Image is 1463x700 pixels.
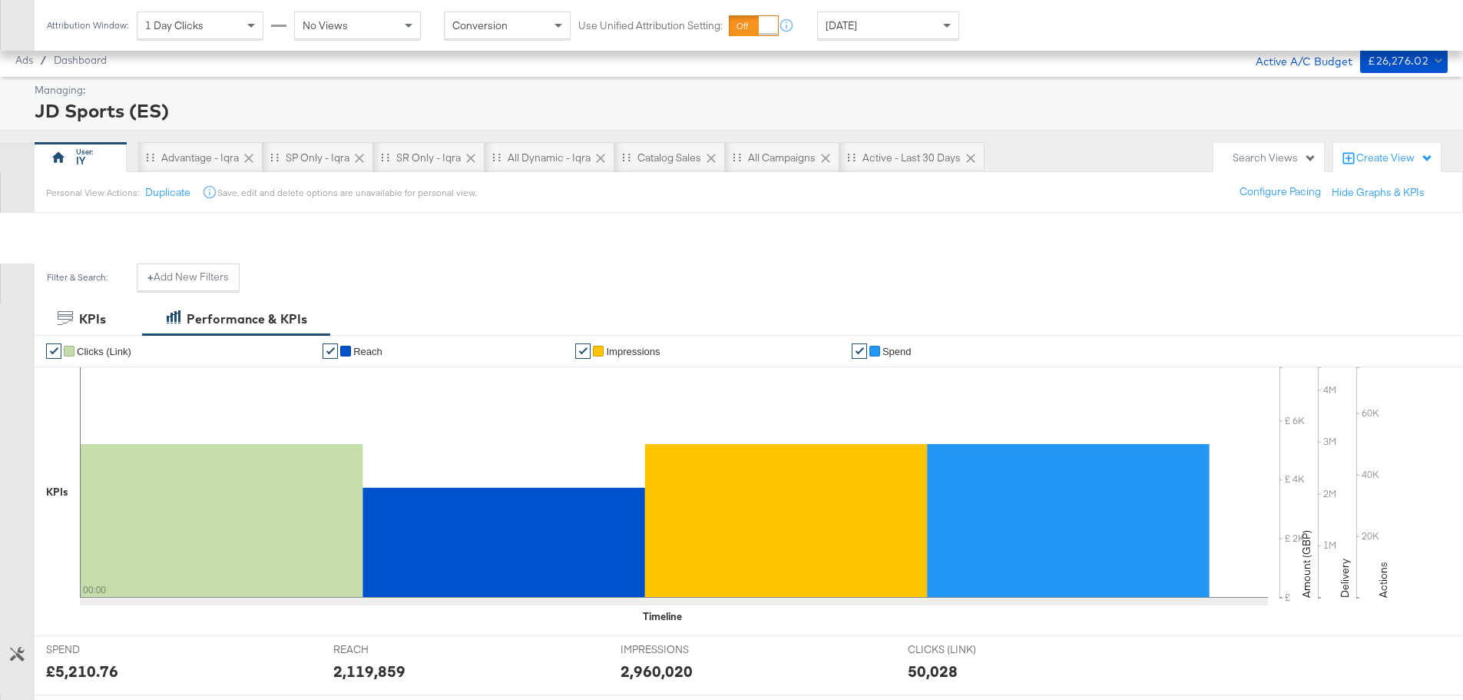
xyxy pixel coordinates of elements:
[1368,51,1428,71] div: £26,276.02
[79,310,106,328] div: KPIs
[575,343,591,359] a: ✔
[76,154,85,168] div: IY
[137,264,240,291] button: +Add New Filters
[147,270,154,284] strong: +
[333,660,405,682] div: 2,119,859
[606,346,660,357] span: Impressions
[578,18,723,33] label: Use Unified Attribution Setting:
[187,310,307,328] div: Performance & KPIs
[1233,151,1316,165] div: Search Views
[622,153,631,161] div: Drag to reorder tab
[396,151,461,165] div: SR only - Iqra
[15,54,33,66] span: Ads
[643,609,682,624] div: Timeline
[908,642,1023,657] span: CLICKS (LINK)
[637,151,701,165] div: Catalog Sales
[46,272,108,283] div: Filter & Search:
[1338,559,1352,598] text: Delivery
[733,153,741,161] div: Drag to reorder tab
[826,18,857,32] span: [DATE]
[46,187,139,199] div: Personal View Actions:
[46,343,61,359] a: ✔
[381,153,389,161] div: Drag to reorder tab
[323,343,338,359] a: ✔
[46,20,129,31] div: Attribution Window:
[54,54,107,66] a: Dashboard
[217,187,476,199] div: Save, edit and delete options are unavailable for personal view.
[621,660,693,682] div: 2,960,020
[286,151,349,165] div: SP only - Iqra
[353,346,382,357] span: Reach
[908,660,958,682] div: 50,028
[882,346,912,357] span: Spend
[146,153,154,161] div: Drag to reorder tab
[46,642,161,657] span: SPEND
[862,151,961,165] div: Active - Last 30 Days
[1332,185,1425,200] button: Hide Graphs & KPIs
[33,54,54,66] span: /
[1376,562,1390,598] text: Actions
[46,660,118,682] div: £5,210.76
[270,153,279,161] div: Drag to reorder tab
[35,98,1444,124] div: JD Sports (ES)
[852,343,867,359] a: ✔
[77,346,131,357] span: Clicks (Link)
[1360,48,1448,73] button: £26,276.02
[748,151,816,165] div: All Campaigns
[492,153,501,161] div: Drag to reorder tab
[621,642,736,657] span: IMPRESSIONS
[1299,530,1313,598] text: Amount (GBP)
[35,83,1444,98] div: Managing:
[303,18,348,32] span: No Views
[1356,151,1433,166] div: Create View
[333,642,448,657] span: REACH
[847,153,856,161] div: Drag to reorder tab
[161,151,239,165] div: Advantage - Iqra
[145,185,190,200] button: Duplicate
[1240,48,1352,71] div: Active A/C Budget
[1229,178,1332,206] button: Configure Pacing
[508,151,591,165] div: All Dynamic - Iqra
[145,18,204,32] span: 1 Day Clicks
[46,485,68,499] div: KPIs
[452,18,508,32] span: Conversion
